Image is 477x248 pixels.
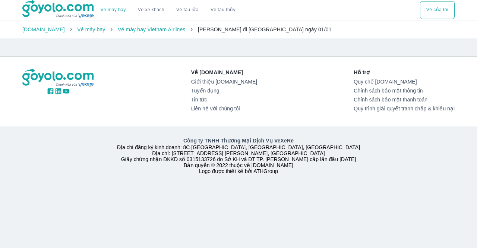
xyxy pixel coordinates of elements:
[138,7,164,13] a: Vé xe khách
[22,26,65,32] a: [DOMAIN_NAME]
[354,106,455,112] a: Quy trình giải quyết tranh chấp & khiếu nại
[354,79,455,85] a: Quy chế [DOMAIN_NAME]
[420,1,455,19] div: choose transportation mode
[354,97,455,103] a: Chính sách bảo mật thanh toán
[77,26,105,32] a: Vé máy bay
[18,137,459,174] div: Địa chỉ đăng ký kinh doanh: 8C [GEOGRAPHIC_DATA], [GEOGRAPHIC_DATA], [GEOGRAPHIC_DATA] Địa chỉ: [...
[191,79,257,85] a: Giới thiệu [DOMAIN_NAME]
[24,137,453,144] p: Công ty TNHH Thương Mại Dịch Vụ VeXeRe
[170,1,205,19] a: Vé tàu lửa
[101,7,126,13] a: Vé máy bay
[95,1,241,19] div: choose transportation mode
[22,26,455,33] nav: breadcrumb
[205,1,241,19] button: Vé tàu thủy
[22,69,95,87] img: logo
[191,106,257,112] a: Liên hệ với chúng tôi
[354,88,455,94] a: Chính sách bảo mật thông tin
[198,26,332,32] span: [PERSON_NAME] đi [GEOGRAPHIC_DATA] ngày 01/01
[420,1,455,19] button: Vé của tôi
[118,26,186,32] a: Vé máy bay Vietnam Airlines
[191,97,257,103] a: Tin tức
[191,88,257,94] a: Tuyển dụng
[191,69,257,76] p: Về [DOMAIN_NAME]
[354,69,455,76] p: Hỗ trợ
